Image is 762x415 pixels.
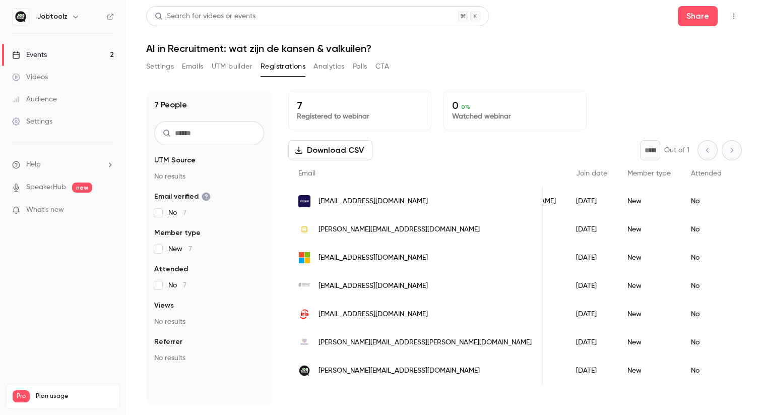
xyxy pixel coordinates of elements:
[100,58,108,67] img: tab_keywords_by_traffic_grey.svg
[298,252,310,264] img: hotmail.be
[681,300,732,328] div: No
[154,228,201,238] span: Member type
[681,357,732,385] div: No
[16,26,24,34] img: website_grey.svg
[12,50,47,60] div: Events
[664,145,689,155] p: Out of 1
[72,183,92,193] span: new
[319,337,532,348] span: [PERSON_NAME][EMAIL_ADDRESS][PERSON_NAME][DOMAIN_NAME]
[566,272,617,300] div: [DATE]
[617,215,681,244] div: New
[168,208,186,218] span: No
[154,264,188,274] span: Attended
[566,328,617,357] div: [DATE]
[681,187,732,215] div: No
[12,116,52,127] div: Settings
[617,357,681,385] div: New
[297,99,423,111] p: 7
[13,9,29,25] img: Jobtoolz
[566,300,617,328] div: [DATE]
[288,140,372,160] button: Download CSV
[13,390,30,402] span: Pro
[375,58,389,75] button: CTA
[154,353,264,363] p: No results
[146,58,174,75] button: Settings
[154,192,211,202] span: Email verified
[319,281,428,291] span: [EMAIL_ADDRESS][DOMAIN_NAME]
[298,308,310,320] img: iris.be
[617,328,681,357] div: New
[298,365,310,377] img: jobtoolz.com
[319,253,428,263] span: [EMAIL_ADDRESS][DOMAIN_NAME]
[12,72,48,82] div: Videos
[26,26,111,34] div: Domain: [DOMAIN_NAME]
[681,215,732,244] div: No
[182,58,203,75] button: Emails
[212,58,252,75] button: UTM builder
[298,170,315,177] span: Email
[298,336,310,348] img: silverein.nl
[154,317,264,327] p: No results
[298,195,310,207] img: shypple.com
[37,12,68,22] h6: Jobtoolz
[26,182,66,193] a: SpeakerHub
[678,6,718,26] button: Share
[353,58,367,75] button: Polls
[183,282,186,289] span: 7
[319,196,428,207] span: [EMAIL_ADDRESS][DOMAIN_NAME]
[298,280,310,292] img: kbs-frb.be
[261,58,305,75] button: Registrations
[154,155,264,363] section: facet-groups
[566,357,617,385] div: [DATE]
[154,337,182,347] span: Referrer
[681,244,732,272] div: No
[154,155,196,165] span: UTM Source
[297,111,423,122] p: Registered to webinar
[38,60,90,66] div: Domain Overview
[28,16,49,24] div: v 4.0.25
[12,94,57,104] div: Audience
[298,223,310,235] img: telenet.be
[16,16,24,24] img: logo_orange.svg
[681,328,732,357] div: No
[36,392,113,400] span: Plan usage
[26,205,64,215] span: What's new
[566,187,617,215] div: [DATE]
[319,309,428,320] span: [EMAIL_ADDRESS][DOMAIN_NAME]
[319,224,480,235] span: [PERSON_NAME][EMAIL_ADDRESS][DOMAIN_NAME]
[452,111,578,122] p: Watched webinar
[154,99,187,111] h1: 7 People
[681,272,732,300] div: No
[27,58,35,67] img: tab_domain_overview_orange.svg
[617,244,681,272] div: New
[155,11,256,22] div: Search for videos or events
[26,159,41,170] span: Help
[691,170,722,177] span: Attended
[188,246,192,253] span: 7
[319,366,480,376] span: [PERSON_NAME][EMAIL_ADDRESS][DOMAIN_NAME]
[168,280,186,290] span: No
[111,60,170,66] div: Keywords by Traffic
[617,272,681,300] div: New
[154,171,264,182] p: No results
[313,58,345,75] button: Analytics
[168,244,192,254] span: New
[154,301,174,311] span: Views
[566,244,617,272] div: [DATE]
[617,187,681,215] div: New
[146,42,742,54] h1: AI in Recruitment: wat zijn de kansen & valkuilen?
[183,209,186,216] span: 7
[452,99,578,111] p: 0
[566,215,617,244] div: [DATE]
[627,170,671,177] span: Member type
[576,170,607,177] span: Join date
[617,300,681,328] div: New
[461,103,470,110] span: 0 %
[12,159,114,170] li: help-dropdown-opener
